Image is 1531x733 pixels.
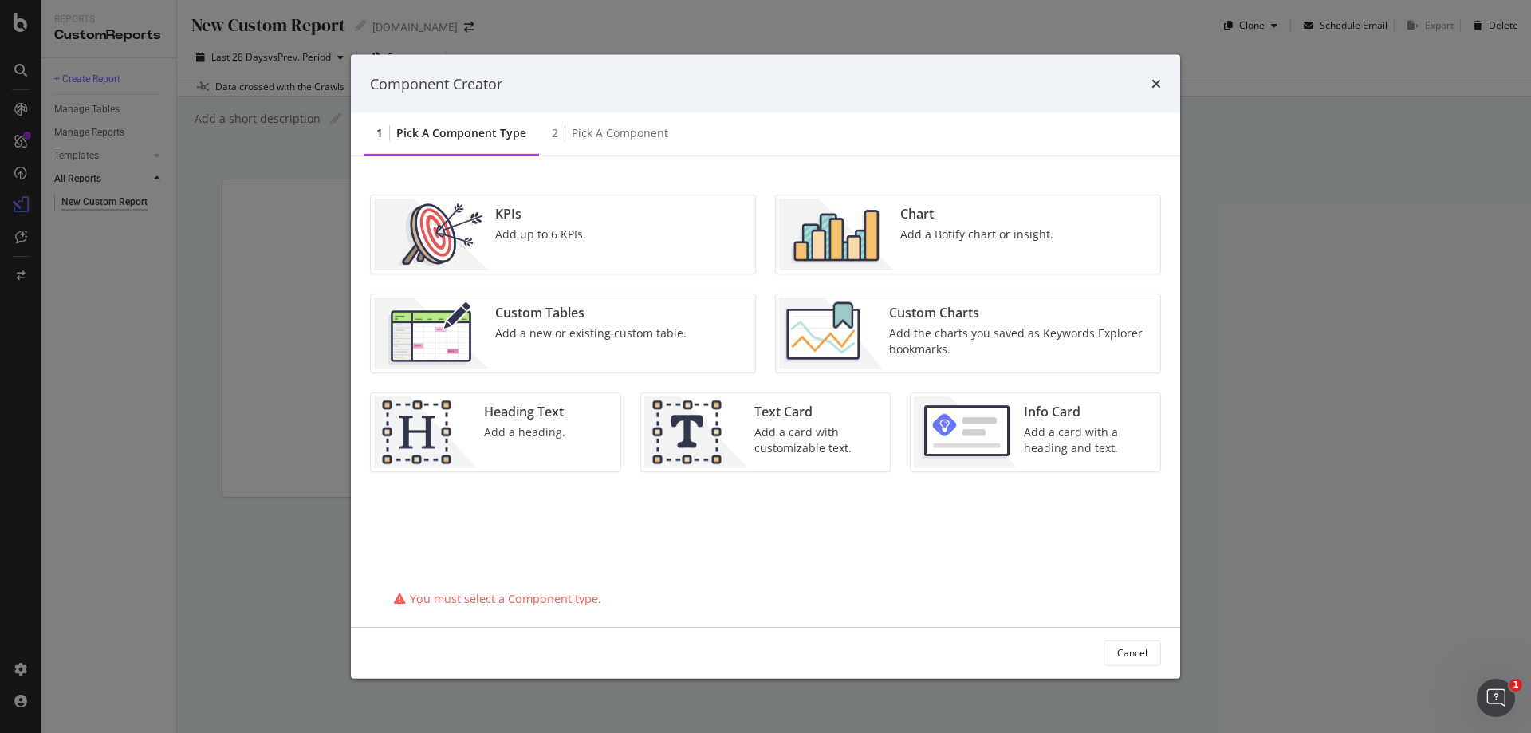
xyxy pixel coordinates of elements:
img: 9fcGIRyhgxRLRpur6FCk681sBQ4rDmX99LnU5EkywwAAAAAElFTkSuQmCC [914,396,1017,468]
div: Info Card [1024,403,1151,421]
div: Cancel [1117,646,1147,660]
div: Add up to 6 KPIs. [495,227,586,242]
div: Text Card [754,403,881,421]
div: Component Creator [370,73,502,94]
div: 2 [552,125,558,141]
div: Add a heading. [484,424,565,440]
span: You must select a Component type. [410,591,601,606]
span: 1 [1509,679,1522,692]
img: BHjNRGjj.png [779,199,894,270]
div: Add a card with a heading and text. [1024,424,1151,456]
div: Add a card with customizable text. [754,424,881,456]
div: Custom Tables [495,304,687,322]
div: 1 [376,125,383,141]
div: Custom Charts [889,304,1151,322]
button: Cancel [1104,640,1161,666]
div: modal [351,54,1180,678]
div: Chart [900,205,1053,223]
div: Heading Text [484,403,565,421]
div: Add the charts you saved as Keywords Explorer bookmarks. [889,325,1151,357]
div: times [1151,73,1161,94]
img: Chdk0Fza.png [779,298,883,369]
img: CIPqJSrR.png [644,396,748,468]
div: Add a new or existing custom table. [495,325,687,341]
div: Add a Botify chart or insight. [900,227,1053,242]
img: CzM_nd8v.png [374,298,489,369]
img: CtJ9-kHf.png [374,396,478,468]
img: __UUOcd1.png [374,199,489,270]
div: Pick a Component type [396,125,526,141]
iframe: Intercom live chat [1477,679,1515,717]
div: Pick a Component [572,125,668,141]
div: KPIs [495,205,586,223]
